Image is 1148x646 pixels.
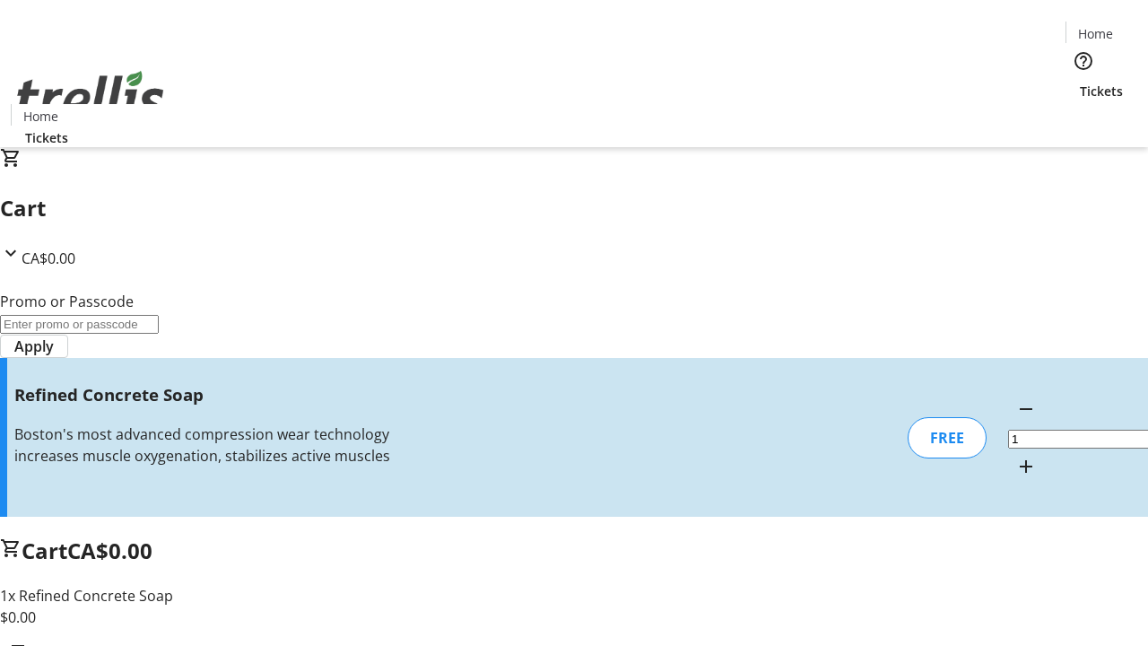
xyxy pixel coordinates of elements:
span: Tickets [1080,82,1123,100]
span: CA$0.00 [67,536,152,565]
h3: Refined Concrete Soap [14,382,406,407]
a: Tickets [11,128,83,147]
a: Tickets [1065,82,1137,100]
div: FREE [908,417,987,458]
div: Boston's most advanced compression wear technology increases muscle oxygenation, stabilizes activ... [14,423,406,467]
button: Cart [1065,100,1101,136]
span: Apply [14,336,54,357]
a: Home [12,107,69,126]
img: Orient E2E Organization FhsNP1R4s6's Logo [11,51,170,141]
span: Home [23,107,58,126]
a: Home [1066,24,1124,43]
button: Decrement by one [1008,391,1044,427]
span: CA$0.00 [22,249,75,268]
span: Tickets [25,128,68,147]
button: Increment by one [1008,449,1044,484]
button: Help [1065,43,1101,79]
span: Home [1078,24,1113,43]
